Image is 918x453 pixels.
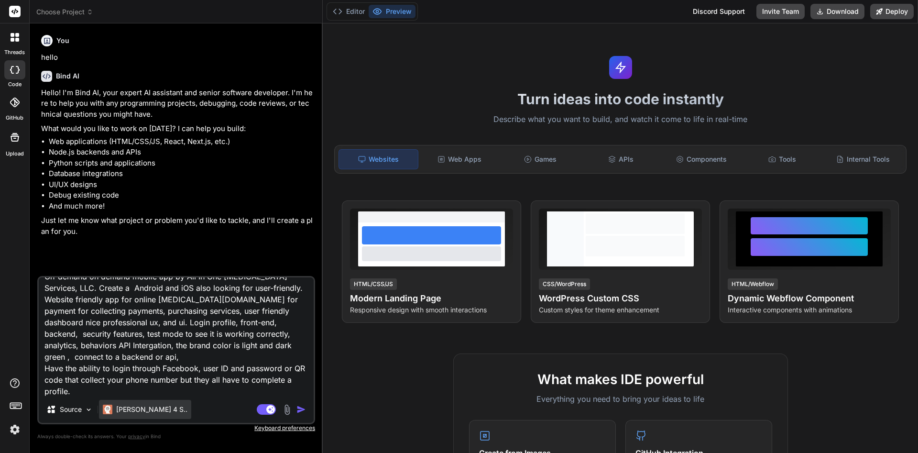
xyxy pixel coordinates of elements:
[6,150,24,158] label: Upload
[41,215,313,237] p: Just let me know what project or problem you'd like to tackle, and I'll create a plan for you.
[539,305,702,315] p: Custom styles for theme enhancement
[870,4,914,19] button: Deploy
[7,421,23,438] img: settings
[350,292,513,305] h4: Modern Landing Page
[85,406,93,414] img: Pick Models
[296,405,306,414] img: icon
[49,201,313,212] li: And much more!
[49,147,313,158] li: Node.js backends and APIs
[501,149,580,169] div: Games
[49,168,313,179] li: Database integrations
[49,158,313,169] li: Python scripts and applications
[328,90,912,108] h1: Turn ideas into code instantly
[103,405,112,414] img: Claude 4 Sonnet
[728,305,891,315] p: Interactive components with animations
[41,88,313,120] p: Hello! I'm Bind AI, your expert AI assistant and senior software developer. I'm here to help you ...
[329,5,369,18] button: Editor
[4,48,25,56] label: threads
[662,149,741,169] div: Components
[539,292,702,305] h4: WordPress Custom CSS
[49,190,313,201] li: Debug existing code
[36,7,93,17] span: Choose Project
[8,80,22,88] label: code
[41,52,313,63] p: hello
[350,278,397,290] div: HTML/CSS/JS
[49,179,313,190] li: UI/UX designs
[810,4,864,19] button: Download
[420,149,499,169] div: Web Apps
[41,123,313,134] p: What would you like to work on [DATE]? I can help you build:
[469,393,772,405] p: Everything you need to bring your ideas to life
[282,404,293,415] img: attachment
[728,292,891,305] h4: Dynamic Webflow Component
[369,5,415,18] button: Preview
[37,424,315,432] p: Keyboard preferences
[6,114,23,122] label: GitHub
[743,149,822,169] div: Tools
[128,433,145,439] span: privacy
[350,305,513,315] p: Responsive design with smooth interactions
[469,369,772,389] h2: What makes IDE powerful
[116,405,187,414] p: [PERSON_NAME] 4 S..
[37,432,315,441] p: Always double-check its answers. Your in Bind
[339,149,418,169] div: Websites
[539,278,590,290] div: CSS/WordPress
[56,36,69,45] h6: You
[39,277,314,396] textarea: On-demand on demand mobile app by All In One [MEDICAL_DATA] Services, LLC. Create a Android and i...
[728,278,778,290] div: HTML/Webflow
[823,149,902,169] div: Internal Tools
[60,405,82,414] p: Source
[328,113,912,126] p: Describe what you want to build, and watch it come to life in real-time
[687,4,751,19] div: Discord Support
[756,4,805,19] button: Invite Team
[49,136,313,147] li: Web applications (HTML/CSS/JS, React, Next.js, etc.)
[56,71,79,81] h6: Bind AI
[581,149,660,169] div: APIs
